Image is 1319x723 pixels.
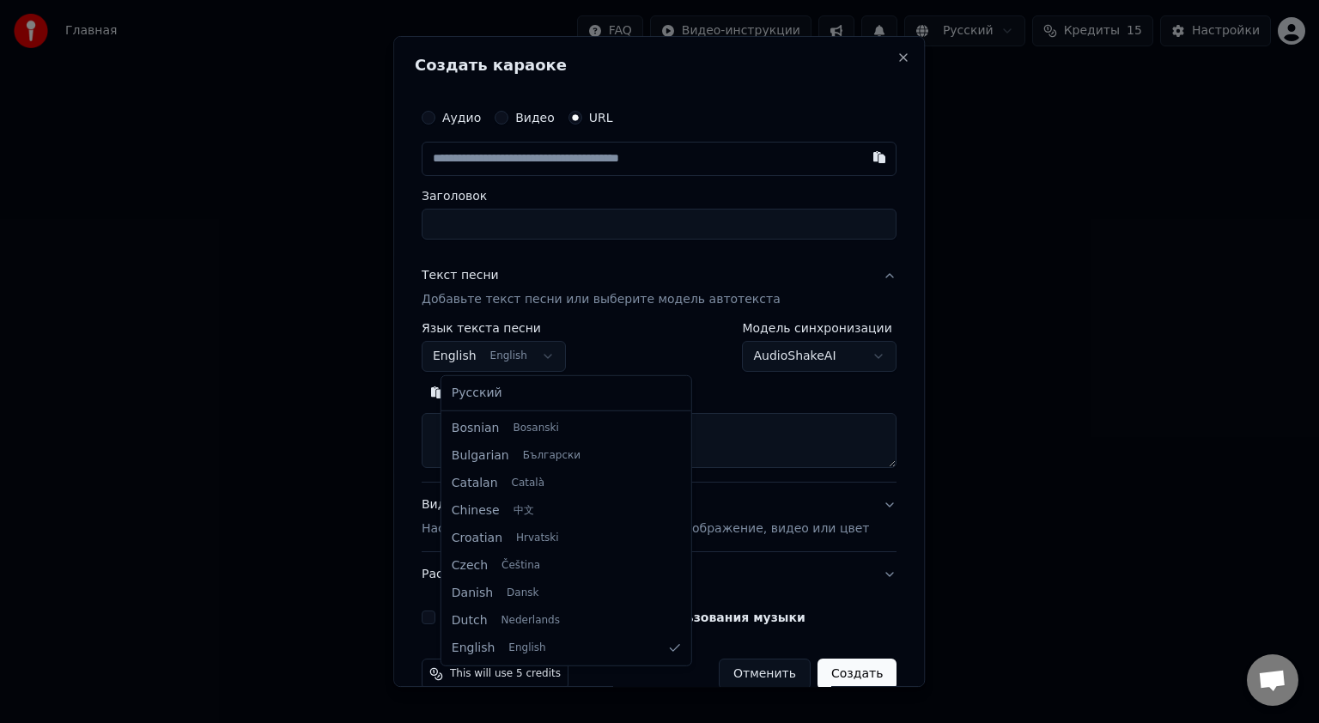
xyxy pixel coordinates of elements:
span: Czech [452,557,488,574]
span: Català [512,477,544,490]
span: Bulgarian [452,447,509,465]
span: Catalan [452,475,498,492]
span: Български [523,449,580,463]
span: Danish [452,585,493,602]
span: Bosnian [452,420,500,437]
span: Nederlands [501,614,560,628]
span: Čeština [501,559,540,573]
span: Dansk [507,586,538,600]
span: Bosanski [513,422,558,435]
span: English [508,641,545,655]
span: Hrvatski [516,532,559,545]
span: Русский [452,385,502,402]
span: 中文 [514,504,534,518]
span: Chinese [452,502,500,519]
span: Croatian [452,530,502,547]
span: Dutch [452,612,488,629]
span: English [452,640,495,657]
